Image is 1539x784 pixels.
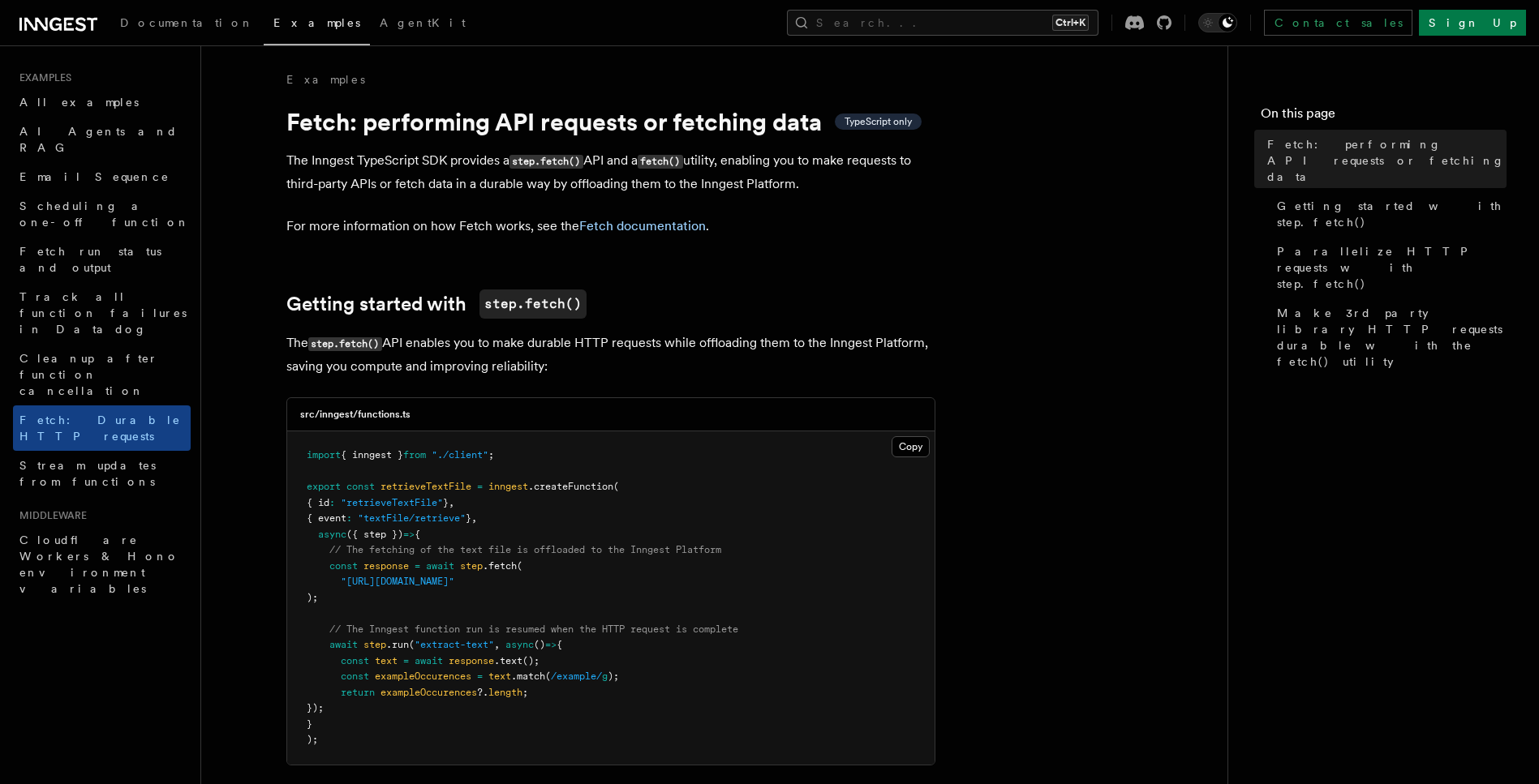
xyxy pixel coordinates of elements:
a: Cloudflare Workers & Hono environment variables [13,525,191,603]
span: await [415,655,443,666]
span: const [346,481,375,492]
span: ); [307,592,318,603]
span: g [602,670,608,682]
span: = [403,655,409,666]
a: Fetch: performing API requests or fetching data [1261,130,1507,191]
p: The Inngest TypeScript SDK provides a API and a utility, enabling you to make requests to third-p... [286,149,935,195]
span: "textFile/retrieve" [358,512,466,524]
span: { [415,529,420,540]
code: fetch() [638,155,683,169]
span: Email Sequence [19,170,170,183]
a: Documentation [110,5,264,44]
span: await [329,639,358,650]
span: .createFunction [528,481,613,492]
a: Fetch: Durable HTTP requests [13,405,191,451]
span: Examples [273,16,360,29]
span: => [403,529,415,540]
span: Parallelize HTTP requests with step.fetch() [1277,243,1507,292]
span: "./client" [432,449,488,461]
span: Examples [13,71,71,84]
span: ); [608,670,619,682]
span: , [471,512,477,524]
span: Fetch run status and output [19,245,161,274]
span: await [426,560,454,572]
span: } [443,497,449,508]
span: ( [517,560,522,572]
span: : [346,512,352,524]
span: .text [494,655,522,666]
span: .match [511,670,545,682]
span: Middleware [13,509,87,522]
h3: src/inngest/functions.ts [300,408,411,421]
span: "retrieveTextFile" [341,497,443,508]
span: exampleOccurences [375,670,471,682]
span: // The Inngest function run is resumed when the HTTP request is complete [329,623,738,635]
span: , [449,497,454,508]
h4: On this page [1261,104,1507,130]
span: Track all function failures in Datadog [19,290,187,336]
span: AI Agents and RAG [19,125,178,154]
span: Fetch: Durable HTTP requests [19,413,181,443]
span: const [341,670,369,682]
span: All examples [19,96,139,109]
a: Getting started with step.fetch() [1270,191,1507,237]
a: Parallelize HTTP requests with step.fetch() [1270,237,1507,298]
span: text [488,670,511,682]
span: Cleanup after function cancellation [19,352,158,397]
p: For more information on how Fetch works, see the . [286,215,935,238]
span: Scheduling a one-off function [19,199,190,229]
span: ?. [477,687,488,698]
span: TypeScript only [845,115,912,128]
a: AgentKit [370,5,475,44]
span: async [318,529,346,540]
span: inngest [488,481,528,492]
span: Stream updates from functions [19,459,156,488]
span: return [341,687,375,698]
span: exampleOccurences [380,687,477,698]
span: ( [613,481,619,492]
span: }); [307,702,324,713]
span: } [307,718,312,730]
span: = [477,670,483,682]
a: Getting started withstep.fetch() [286,289,587,319]
a: Contact sales [1264,10,1412,36]
button: Copy [892,436,930,457]
span: .run [386,639,409,650]
a: All examples [13,88,191,117]
code: step.fetch() [308,337,382,351]
span: response [449,655,494,666]
span: Documentation [120,16,254,29]
span: ( [545,670,551,682]
span: AgentKit [380,16,466,29]
span: ); [307,734,318,745]
button: Toggle dark mode [1198,13,1237,32]
span: async [505,639,534,650]
span: { event [307,512,346,524]
a: Fetch run status and output [13,237,191,282]
span: ; [522,687,528,698]
span: text [375,655,398,666]
span: "[URL][DOMAIN_NAME]" [341,576,454,587]
span: ( [409,639,415,650]
span: export [307,481,341,492]
span: // The fetching of the text file is offloaded to the Inngest Platform [329,544,721,555]
span: const [329,560,358,572]
span: { id [307,497,329,508]
kbd: Ctrl+K [1052,15,1089,31]
span: .fetch [483,560,517,572]
span: import [307,449,341,461]
span: { inngest } [341,449,403,461]
a: Sign Up [1419,10,1526,36]
span: : [329,497,335,508]
span: length [488,687,522,698]
a: Track all function failures in Datadog [13,282,191,344]
span: retrieveTextFile [380,481,471,492]
span: "extract-text" [415,639,494,650]
span: Fetch: performing API requests or fetching data [1267,136,1507,185]
button: Search...Ctrl+K [787,10,1098,36]
span: () [534,639,545,650]
span: , [494,639,500,650]
code: step.fetch() [509,155,583,169]
span: ({ step }) [346,529,403,540]
span: (); [522,655,540,666]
